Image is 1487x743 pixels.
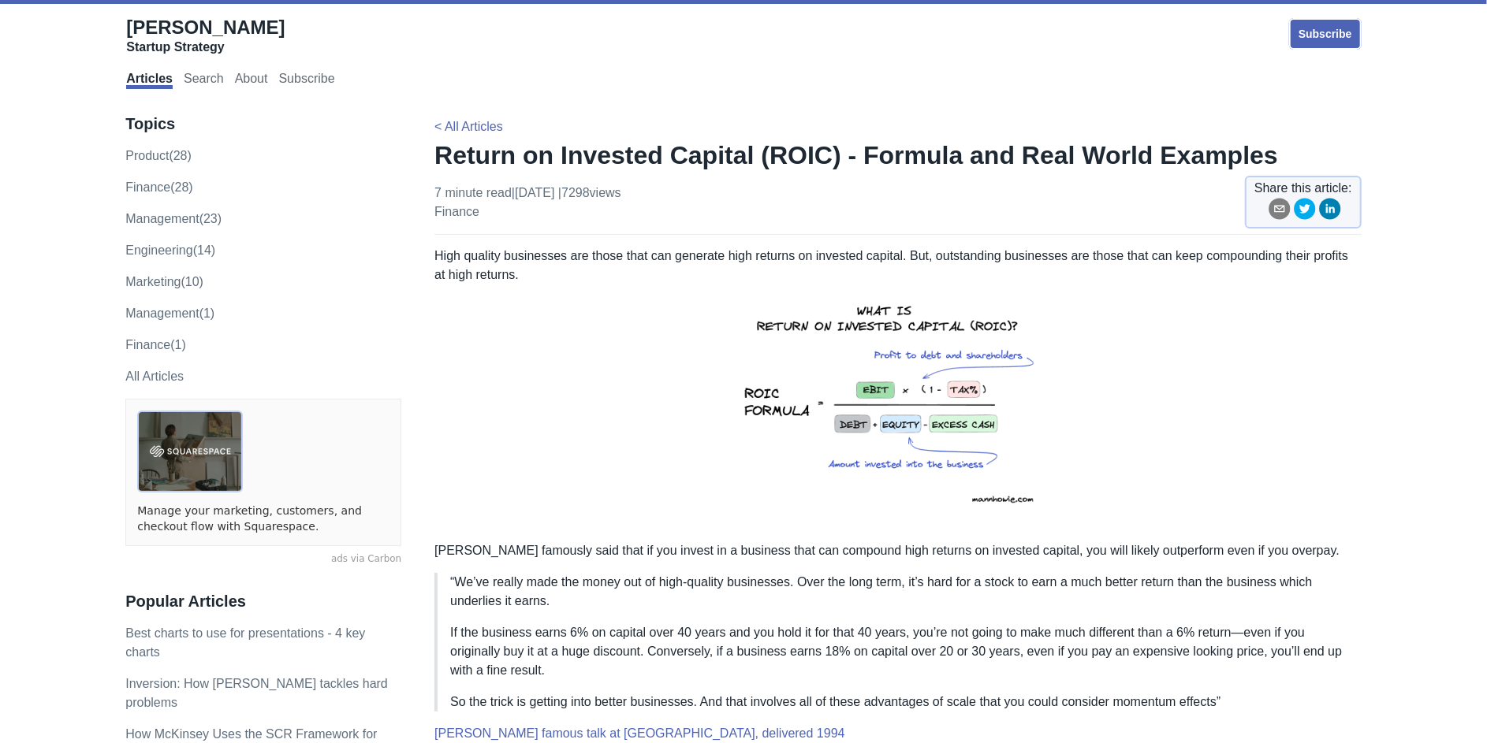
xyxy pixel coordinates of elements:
a: Articles [126,72,173,89]
span: Share this article: [1254,179,1352,198]
h1: Return on Invested Capital (ROIC) - Formula and Real World Examples [434,139,1362,171]
p: So the trick is getting into better businesses. And that involves all of these advantages of scal... [450,693,1349,711]
span: | 7298 views [558,186,621,199]
button: email [1269,198,1291,225]
p: “We’ve really made the money out of high-quality businesses. Over the long term, it’s hard for a ... [450,573,1349,611]
a: Subscribe [279,72,335,89]
a: All Articles [125,370,184,383]
a: Finance(1) [125,338,185,351]
div: Startup Strategy [126,39,285,55]
a: Subscribe [1289,18,1362,50]
h3: Popular Articles [125,592,401,611]
a: < All Articles [434,120,503,133]
a: Management(1) [125,306,214,320]
button: twitter [1294,198,1316,225]
a: Search [184,72,224,89]
h3: Topics [125,114,401,134]
a: management(23) [125,212,222,225]
a: ads via Carbon [125,552,401,567]
a: Best charts to use for presentations - 4 key charts [125,626,365,659]
a: finance [434,205,479,218]
p: If the business earns 6% on capital over 40 years and you hold it for that 40 years, you’re not g... [450,623,1349,680]
button: linkedin [1319,198,1341,225]
a: [PERSON_NAME]Startup Strategy [126,16,285,55]
a: Inversion: How [PERSON_NAME] tackles hard problems [125,677,388,709]
a: finance(28) [125,180,192,194]
p: [PERSON_NAME] famously said that if you invest in a business that can compound high returns on in... [434,541,1362,560]
a: marketing(10) [125,275,203,288]
img: ads via Carbon [137,411,243,492]
span: [PERSON_NAME] [126,17,285,38]
p: 7 minute read | [DATE] [434,184,621,221]
img: return-on-invested-capital [724,284,1072,529]
a: Manage your marketing, customers, and checkout flow with Squarespace. [137,503,389,534]
a: About [235,72,268,89]
a: product(28) [125,149,192,162]
a: [PERSON_NAME] famous talk at [GEOGRAPHIC_DATA], delivered 1994 [434,726,844,740]
a: engineering(14) [125,243,215,257]
p: High quality businesses are those that can generate high returns on invested capital. But, outsta... [434,247,1362,529]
